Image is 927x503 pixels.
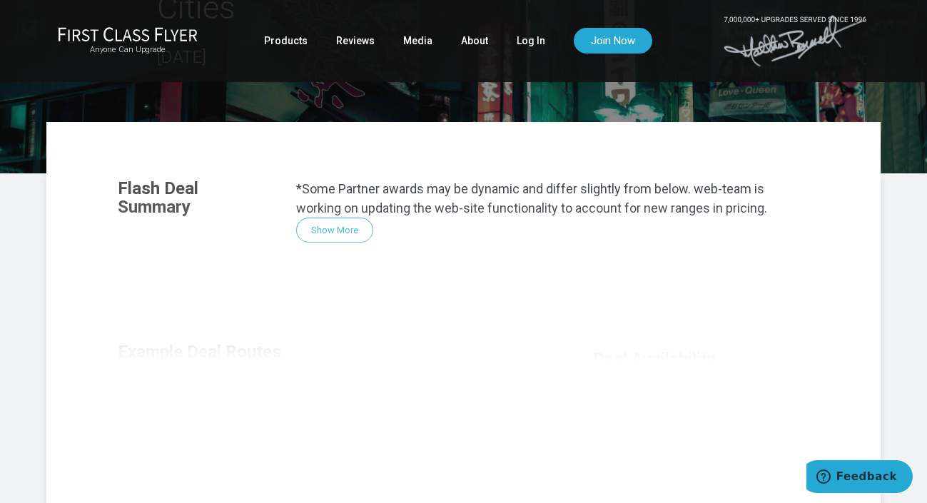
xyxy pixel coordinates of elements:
[118,179,275,217] h3: Flash Deal Summary
[574,28,652,54] a: Join Now
[403,28,432,54] a: Media
[58,45,198,55] small: Anyone Can Upgrade
[336,28,375,54] a: Reviews
[461,28,488,54] a: About
[58,26,198,41] img: First Class Flyer
[517,28,545,54] a: Log In
[296,179,809,218] p: *Some Partner awards may be dynamic and differ slightly from below. web-team is working on updati...
[264,28,308,54] a: Products
[58,26,198,55] a: First Class FlyerAnyone Can Upgrade
[806,460,913,496] iframe: Opens a widget where you can find more information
